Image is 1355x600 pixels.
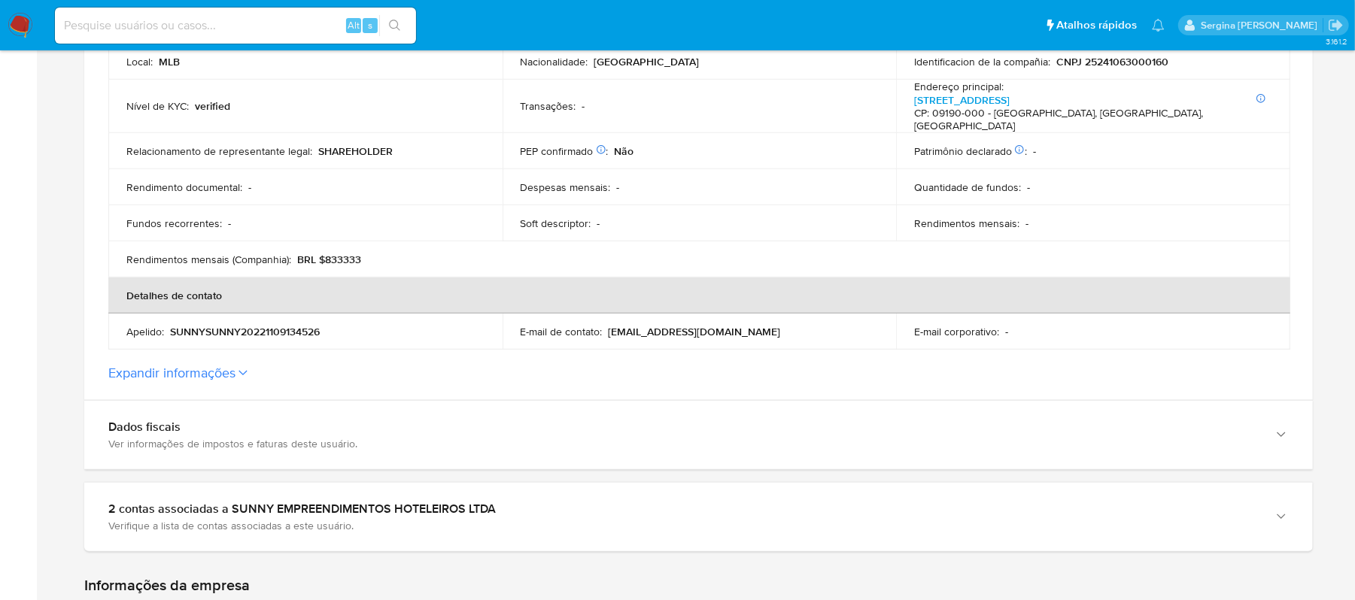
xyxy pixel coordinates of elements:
span: s [368,18,372,32]
a: Sair [1328,17,1344,33]
span: Alt [348,18,360,32]
p: sergina.neta@mercadolivre.com [1201,18,1323,32]
input: Pesquise usuários ou casos... [55,16,416,35]
button: search-icon [379,15,410,36]
span: Atalhos rápidos [1056,17,1137,33]
span: 3.161.2 [1326,35,1347,47]
a: Notificações [1152,19,1165,32]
